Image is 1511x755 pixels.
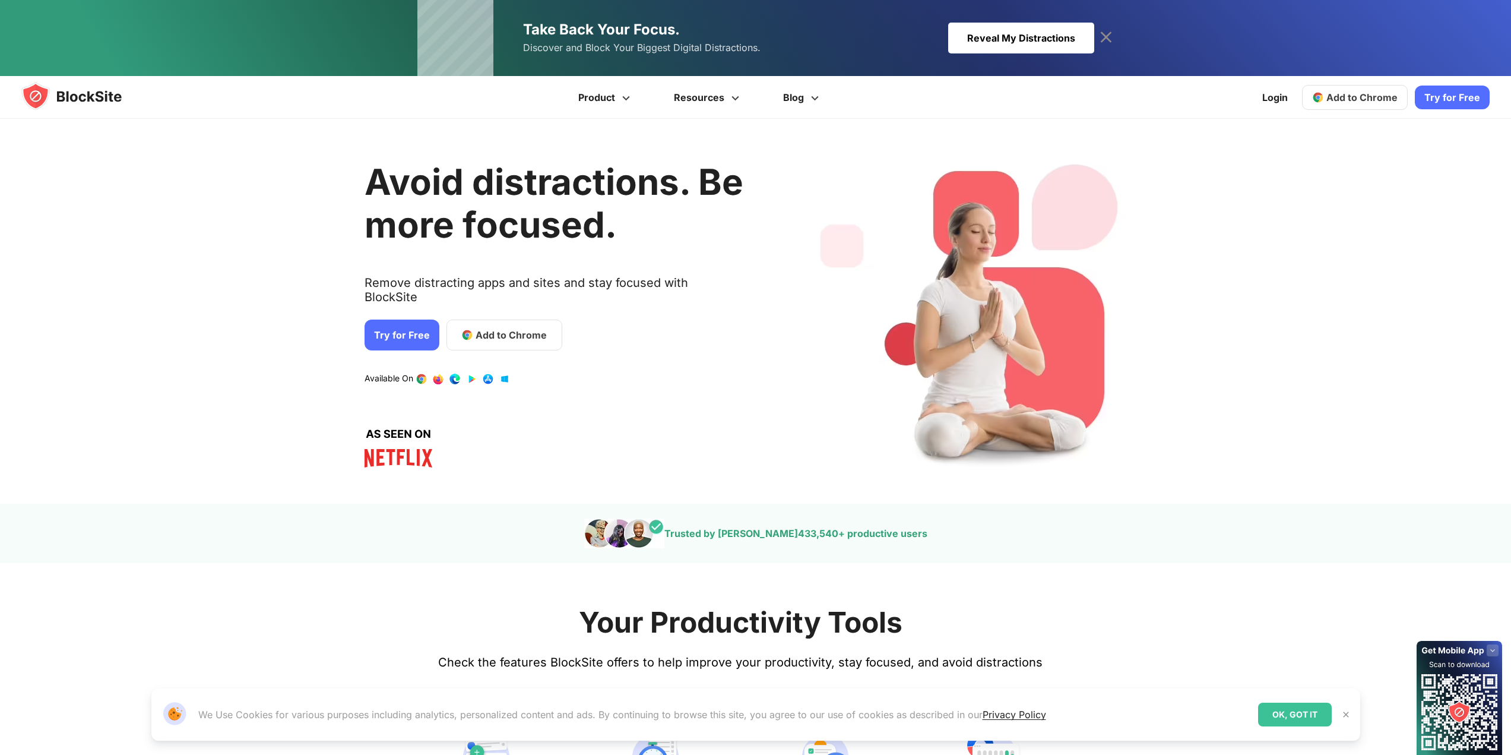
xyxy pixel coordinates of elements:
a: Blog [763,76,842,119]
span: Add to Chrome [1326,91,1398,103]
h1: Avoid distractions. Be more focused. [365,160,743,246]
text: Available On [365,373,413,385]
p: We Use Cookies for various purposes including analytics, personalized content and ads. By continu... [198,707,1046,722]
h2: Your Productivity Tools [579,605,902,640]
a: Try for Free [365,320,439,350]
a: Add to Chrome [446,320,562,350]
a: Resources [654,76,763,119]
text: Remove distracting apps and sites and stay focused with BlockSite [365,276,743,314]
text: Check the features BlockSite offers to help improve your productivity, stay focused, and avoid di... [438,655,1043,669]
div: Reveal My Distractions [948,23,1094,53]
a: Add to Chrome [1302,85,1408,110]
img: blocksite-icon.5d769676.svg [21,82,145,110]
span: Discover and Block Your Biggest Digital Distractions. [523,39,761,56]
img: chrome-icon.svg [1312,91,1324,103]
img: pepole images [584,519,664,548]
a: Login [1255,83,1295,112]
span: Take Back Your Focus. [523,21,680,38]
button: Close [1338,707,1354,722]
div: OK, GOT IT [1258,703,1332,726]
a: Privacy Policy [983,709,1046,721]
span: Add to Chrome [476,328,547,342]
span: 433,540 [798,527,838,539]
img: Close [1341,710,1351,719]
text: Trusted by [PERSON_NAME] + productive users [664,527,927,539]
a: Product [558,76,654,119]
a: Try for Free [1415,86,1490,109]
